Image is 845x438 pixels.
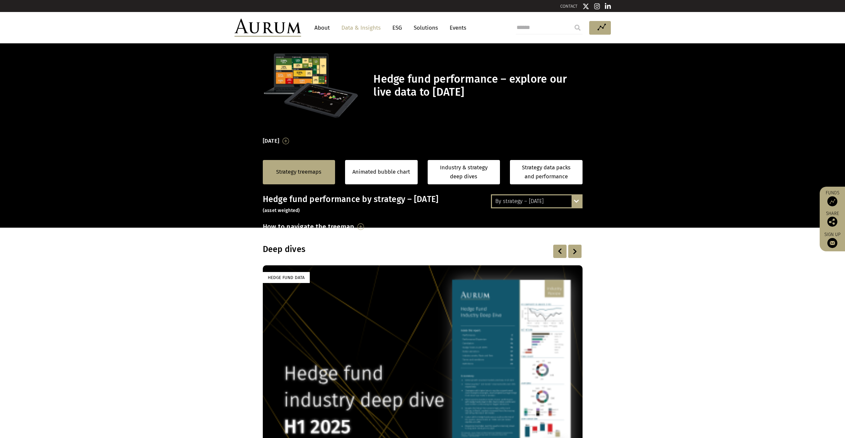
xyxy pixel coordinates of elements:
h3: Deep dives [263,244,497,254]
div: By strategy – [DATE] [492,195,582,207]
a: Funds [823,190,842,206]
a: ESG [389,22,405,34]
a: Animated bubble chart [352,168,410,176]
small: (asset weighted) [263,208,300,213]
a: Solutions [410,22,441,34]
a: Industry & strategy deep dives [428,160,500,184]
img: Aurum [234,19,301,37]
a: Events [446,22,466,34]
a: Sign up [823,232,842,248]
a: CONTACT [560,4,578,9]
a: Strategy treemaps [276,168,321,176]
h3: Hedge fund performance by strategy – [DATE] [263,194,583,214]
div: Hedge Fund Data [263,272,310,283]
a: Data & Insights [338,22,384,34]
div: Share [823,211,842,227]
img: Twitter icon [583,3,589,10]
img: Linkedin icon [605,3,611,10]
a: Strategy data packs and performance [510,160,583,184]
img: Sign up to our newsletter [827,238,837,248]
img: Share this post [827,217,837,227]
input: Submit [571,21,584,34]
img: Instagram icon [594,3,600,10]
img: Access Funds [827,196,837,206]
h3: [DATE] [263,136,279,146]
a: About [311,22,333,34]
h1: Hedge fund performance – explore our live data to [DATE] [373,73,581,99]
h3: How to navigate the treemap [263,221,354,232]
